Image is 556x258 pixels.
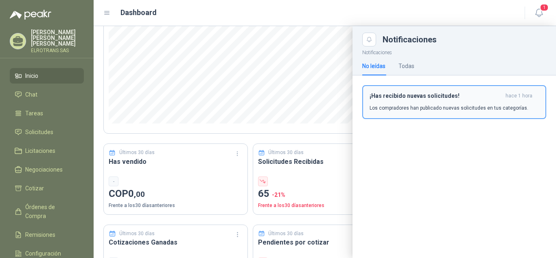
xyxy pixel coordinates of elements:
[31,48,84,53] p: ELROTRANS SAS
[25,90,37,99] span: Chat
[25,128,53,137] span: Solicitudes
[10,227,84,243] a: Remisiones
[398,62,414,71] div: Todas
[25,230,55,239] span: Remisiones
[25,184,44,193] span: Cotizar
[10,106,84,121] a: Tareas
[10,143,84,159] a: Licitaciones
[25,146,55,155] span: Licitaciones
[120,7,157,18] h1: Dashboard
[25,203,76,221] span: Órdenes de Compra
[370,104,528,112] p: Los compradores han publicado nuevas solicitudes en tus categorías.
[10,162,84,177] a: Negociaciones
[10,87,84,102] a: Chat
[10,181,84,196] a: Cotizar
[10,124,84,140] a: Solicitudes
[362,85,546,119] button: ¡Has recibido nuevas solicitudes!hace 1 hora Los compradores han publicado nuevas solicitudes en ...
[370,93,502,99] h3: ¡Has recibido nuevas solicitudes!
[352,46,556,57] p: Notificaciones
[25,249,61,258] span: Configuración
[25,165,63,174] span: Negociaciones
[540,4,549,11] span: 1
[25,71,38,80] span: Inicio
[532,6,546,20] button: 1
[31,29,84,46] p: [PERSON_NAME] [PERSON_NAME] [PERSON_NAME]
[10,68,84,84] a: Inicio
[362,33,376,46] button: Close
[362,62,385,71] div: No leídas
[506,93,532,99] span: hace 1 hora
[383,35,546,44] div: Notificaciones
[10,10,51,20] img: Logo peakr
[25,109,43,118] span: Tareas
[10,199,84,224] a: Órdenes de Compra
